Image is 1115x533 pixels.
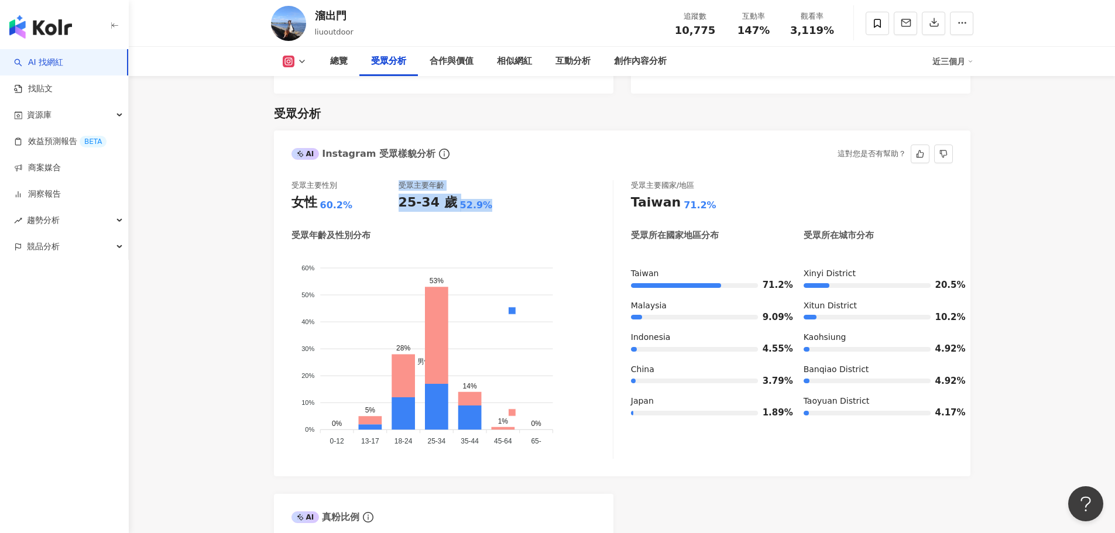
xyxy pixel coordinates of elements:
[935,377,953,386] span: 4.92%
[27,233,60,260] span: 競品分析
[631,300,780,312] div: Malaysia
[737,25,770,36] span: 147%
[932,52,973,71] div: 近三個月
[804,300,953,312] div: Xitun District
[1068,486,1103,521] iframe: Help Scout Beacon - Open
[271,6,306,41] img: KOL Avatar
[371,54,406,68] div: 受眾分析
[614,54,667,68] div: 創作內容分析
[763,408,780,417] span: 1.89%
[291,511,360,524] div: 真粉比例
[732,11,776,22] div: 互動率
[804,364,953,376] div: Banqiao District
[301,399,314,406] tspan: 10%
[631,229,719,242] div: 受眾所在國家地區分布
[361,510,375,524] span: info-circle
[631,396,780,407] div: Japan
[14,136,107,147] a: 效益預測報告BETA
[27,207,60,233] span: 趨勢分析
[301,318,314,325] tspan: 40%
[631,268,780,280] div: Taiwan
[291,147,435,160] div: Instagram 受眾樣貌分析
[631,194,681,212] div: Taiwan
[804,396,953,407] div: Taoyuan District
[14,83,53,95] a: 找貼文
[27,102,52,128] span: 資源庫
[330,437,344,445] tspan: 0-12
[320,199,353,212] div: 60.2%
[291,180,337,191] div: 受眾主要性別
[437,147,451,161] span: info-circle
[301,291,314,298] tspan: 50%
[935,313,953,322] span: 10.2%
[291,229,370,242] div: 受眾年齡及性別分布
[409,357,431,366] span: 男性
[394,437,412,445] tspan: 18-24
[631,332,780,343] div: Indonesia
[935,345,953,353] span: 4.92%
[763,281,780,290] span: 71.2%
[631,180,694,191] div: 受眾主要國家/地區
[14,162,61,174] a: 商案媒合
[790,25,834,36] span: 3,119%
[460,199,493,212] div: 52.9%
[301,264,314,271] tspan: 60%
[631,364,780,376] div: China
[330,54,348,68] div: 總覽
[315,27,354,36] span: liuoutdoor
[838,145,906,163] div: 這對您是否有幫助？
[305,426,314,433] tspan: 0%
[804,229,874,242] div: 受眾所在城市分布
[939,150,948,158] span: dislike
[301,345,314,352] tspan: 30%
[361,437,379,445] tspan: 13-17
[14,188,61,200] a: 洞察報告
[673,11,718,22] div: 追蹤數
[684,199,716,212] div: 71.2%
[804,332,953,343] div: Kaohsiung
[935,408,953,417] span: 4.17%
[763,345,780,353] span: 4.55%
[427,437,445,445] tspan: 25-34
[804,268,953,280] div: Xinyi District
[291,511,320,523] div: AI
[531,437,541,445] tspan: 65-
[790,11,835,22] div: 觀看率
[9,15,72,39] img: logo
[14,216,22,225] span: rise
[301,372,314,379] tspan: 20%
[494,437,512,445] tspan: 45-64
[555,54,591,68] div: 互動分析
[675,24,715,36] span: 10,775
[399,194,457,212] div: 25-34 歲
[916,150,924,158] span: like
[763,377,780,386] span: 3.79%
[430,54,474,68] div: 合作與價值
[497,54,532,68] div: 相似網紅
[399,180,444,191] div: 受眾主要年齡
[291,148,320,160] div: AI
[935,281,953,290] span: 20.5%
[291,194,317,212] div: 女性
[461,437,479,445] tspan: 35-44
[763,313,780,322] span: 9.09%
[274,105,321,122] div: 受眾分析
[14,57,63,68] a: searchAI 找網紅
[315,8,354,23] div: 溜出門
